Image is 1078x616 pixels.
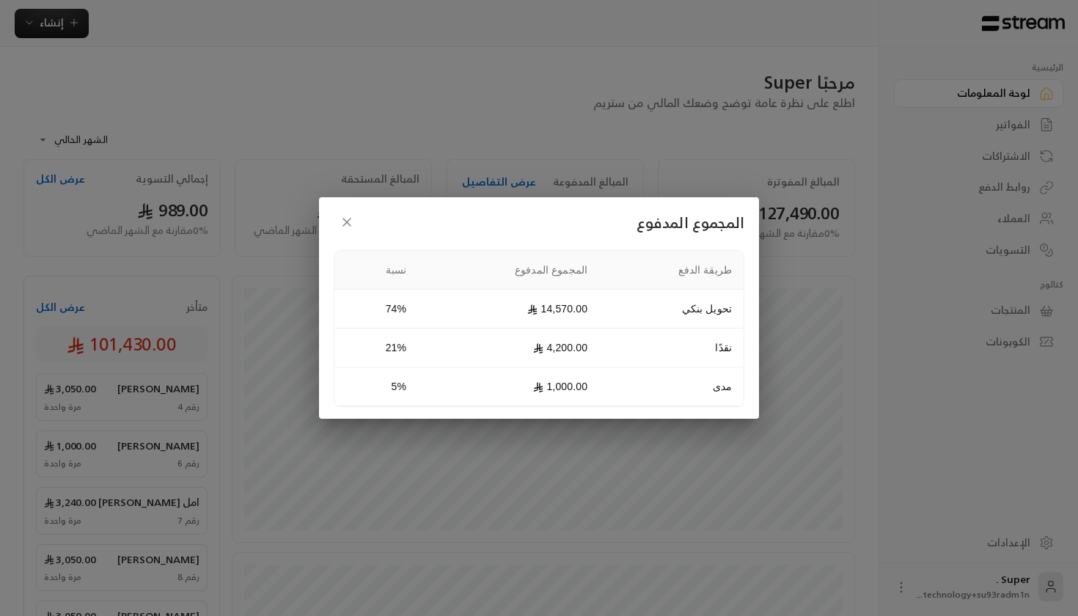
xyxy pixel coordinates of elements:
[418,329,599,367] td: 4,200.00
[418,367,599,406] td: 1,000.00
[418,251,599,290] th: المجموع المدفوع
[599,367,744,406] td: مدى
[334,209,744,235] h2: المجموع المدفوع
[334,329,418,367] td: 21%
[334,251,418,290] th: نسبة
[334,367,418,406] td: 5%
[599,251,744,290] th: طريقة الدفع
[334,290,418,329] td: 74%
[599,329,744,367] td: نقدًا
[599,290,744,329] td: تحويل بنكي
[418,290,599,329] td: 14,570.00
